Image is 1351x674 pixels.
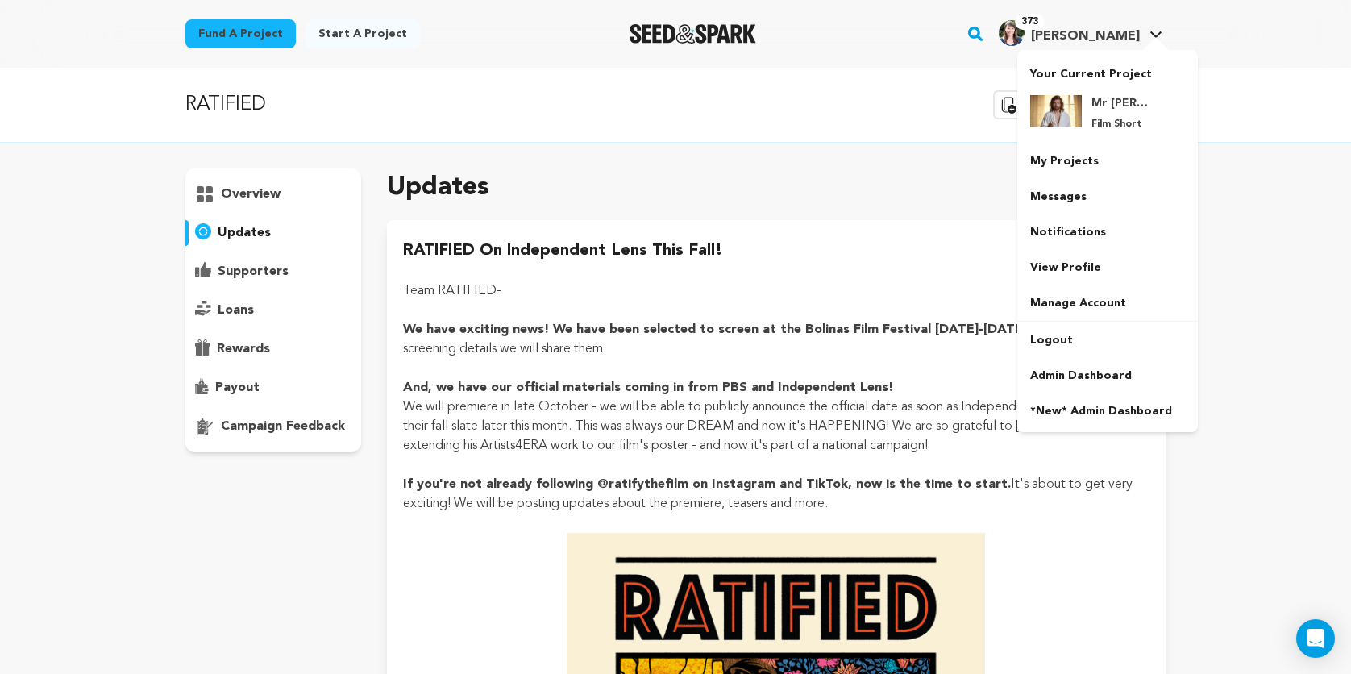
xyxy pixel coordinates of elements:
h4: RATIFIED on Independent Lens this fall! [403,239,723,268]
p: It's about to get very exciting! We will be posting updates about the premiere, teasers and more. [403,475,1149,514]
a: Manage Account [1017,285,1198,321]
button: payout [185,375,361,401]
span: [PERSON_NAME] [1031,30,1140,43]
a: Seed&Spark Homepage [630,24,756,44]
div: Open Intercom Messenger [1296,619,1335,658]
p: supporters [218,262,289,281]
strong: We have exciting news! We have been selected to screen at the Bolinas Film Festival [DATE]-[DATE] [403,323,1027,336]
button: rewards [185,336,361,362]
button: campaign feedback [185,414,361,439]
p: campaign feedback [221,417,345,436]
a: Notifications [1017,214,1198,250]
p: Your Current Project [1030,60,1185,82]
p: Team RATIFIED- [403,281,1149,301]
h4: Mr [PERSON_NAME] [1091,95,1149,111]
a: Start a project [306,19,420,48]
a: *New* Admin Dashboard [1017,393,1198,429]
p: Film Short [1091,118,1149,131]
a: Messages [1017,179,1198,214]
p: loans [218,301,254,320]
img: Seed&Spark Logo Dark Mode [630,24,756,44]
h2: Updates [387,168,489,207]
div: Emily B.'s Profile [999,20,1140,46]
p: overview [221,185,281,204]
button: supporters [185,259,361,285]
button: overview [185,181,361,207]
a: Emily B.'s Profile [996,17,1166,46]
p: RATIFIED [185,90,266,119]
a: Your Current Project Mr [PERSON_NAME] Film Short [1030,60,1185,144]
img: 6cb76757bd0ef755.png [1030,95,1082,127]
span: 373 [1015,14,1045,30]
a: Logout [1017,322,1198,358]
span: Emily B.'s Profile [996,17,1166,51]
p: - as soon as we have screening details we will share them. [403,320,1149,359]
p: payout [215,378,260,397]
strong: And, we have our official materials coming in from PBS and Independent Lens! [403,381,893,394]
button: loans [185,297,361,323]
a: Fund a project [185,19,296,48]
a: View Profile [1017,250,1198,285]
a: Admin Dashboard [1017,358,1198,393]
p: We will premiere in late October - we will be able to publicly announce the official date as soon... [403,397,1149,456]
p: updates [218,223,271,243]
img: Emily.jpg [999,20,1025,46]
strong: If you're not already following @ratifythefilm on Instagram and TikTok, now is the time to start. [403,478,1011,491]
button: updates [185,220,361,246]
a: My Projects [1017,144,1198,179]
p: rewards [217,339,270,359]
